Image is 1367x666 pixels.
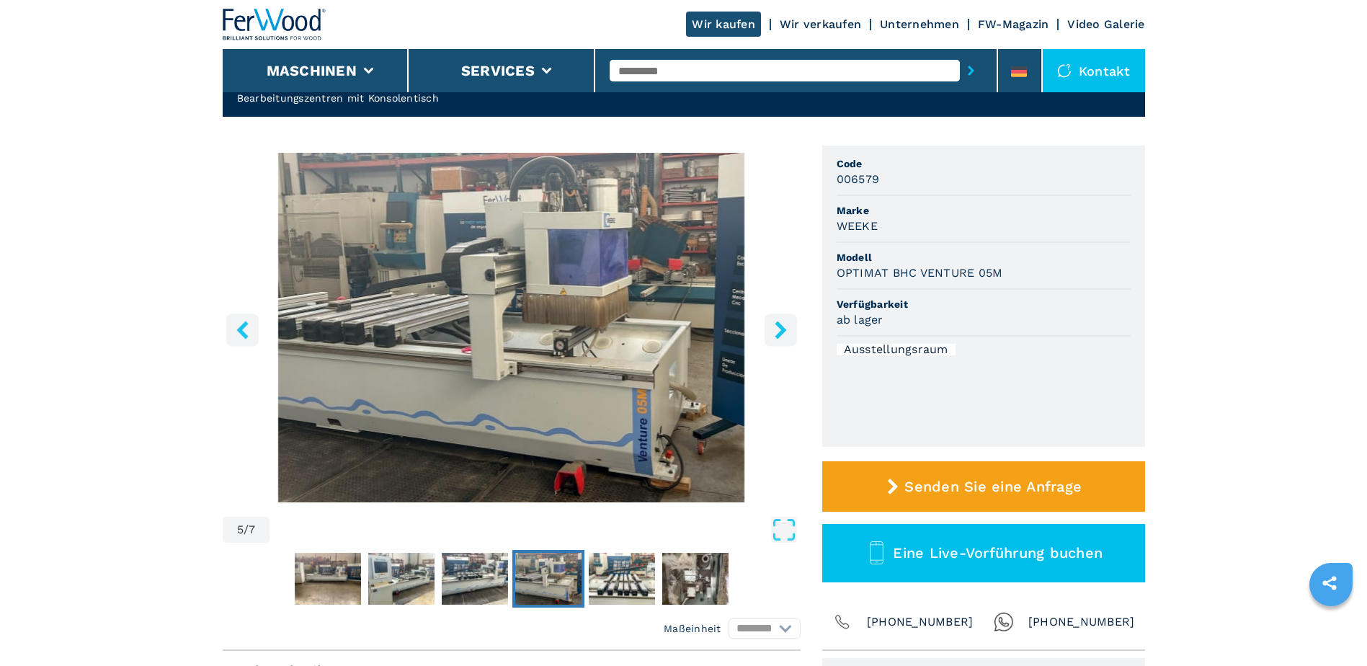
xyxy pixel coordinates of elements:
[249,524,255,536] span: 7
[837,203,1131,218] span: Marke
[880,17,959,31] a: Unternehmen
[832,612,852,632] img: Phone
[295,553,361,605] img: d081830430819cad529727b1d4146fe3
[223,153,801,502] img: Bearbeitungszentren mit Konsolentisch WEEKE OPTIMAT BHC VENTURE 05M
[1028,612,1135,632] span: [PHONE_NUMBER]
[1067,17,1144,31] a: Video Galerie
[1312,565,1348,601] a: sharethis
[267,62,357,79] button: Maschinen
[368,553,435,605] img: a0bf4c507da1201d37c332471d94214a
[765,314,797,346] button: right-button
[223,153,801,502] div: Go to Slide 5
[664,621,721,636] em: Maßeinheit
[837,171,880,187] h3: 006579
[512,550,584,608] button: Go to Slide 5
[837,311,883,328] h3: ab lager
[292,550,364,608] button: Go to Slide 2
[662,553,729,605] img: efccb31f10a3b06318d294479caa400d
[837,265,1003,281] h3: OPTIMAT BHC VENTURE 05M
[822,461,1145,512] button: Senden Sie eine Anfrage
[659,550,731,608] button: Go to Slide 7
[837,218,878,234] h3: WEEKE
[822,524,1145,582] button: Eine Live-Vorführung buchen
[837,344,956,355] div: Ausstellungsraum
[365,550,437,608] button: Go to Slide 3
[978,17,1049,31] a: FW-Magazin
[237,524,244,536] span: 5
[904,478,1082,495] span: Senden Sie eine Anfrage
[461,62,535,79] button: Services
[994,612,1014,632] img: Whatsapp
[1057,63,1072,78] img: Kontakt
[226,314,259,346] button: left-button
[780,17,861,31] a: Wir verkaufen
[837,297,1131,311] span: Verfügbarkeit
[237,91,593,105] h2: Bearbeitungszentren mit Konsolentisch
[515,553,582,605] img: b9d1bcc2a65ee35e7d0167e2f7543601
[1043,49,1145,92] div: Kontakt
[223,550,801,608] nav: Thumbnail Navigation
[893,544,1103,561] span: Eine Live-Vorführung buchen
[223,9,326,40] img: Ferwood
[586,550,658,608] button: Go to Slide 6
[442,553,508,605] img: 6c1ad13ca7b104cc863678bfdee2e2c0
[439,550,511,608] button: Go to Slide 4
[960,54,982,87] button: submit-button
[867,612,974,632] span: [PHONE_NUMBER]
[273,517,796,543] button: Open Fullscreen
[686,12,761,37] a: Wir kaufen
[589,553,655,605] img: ec5ea8fabcbb8ff32071a72840512274
[837,250,1131,265] span: Modell
[1306,601,1356,655] iframe: Chat
[837,156,1131,171] span: Code
[244,524,249,536] span: /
